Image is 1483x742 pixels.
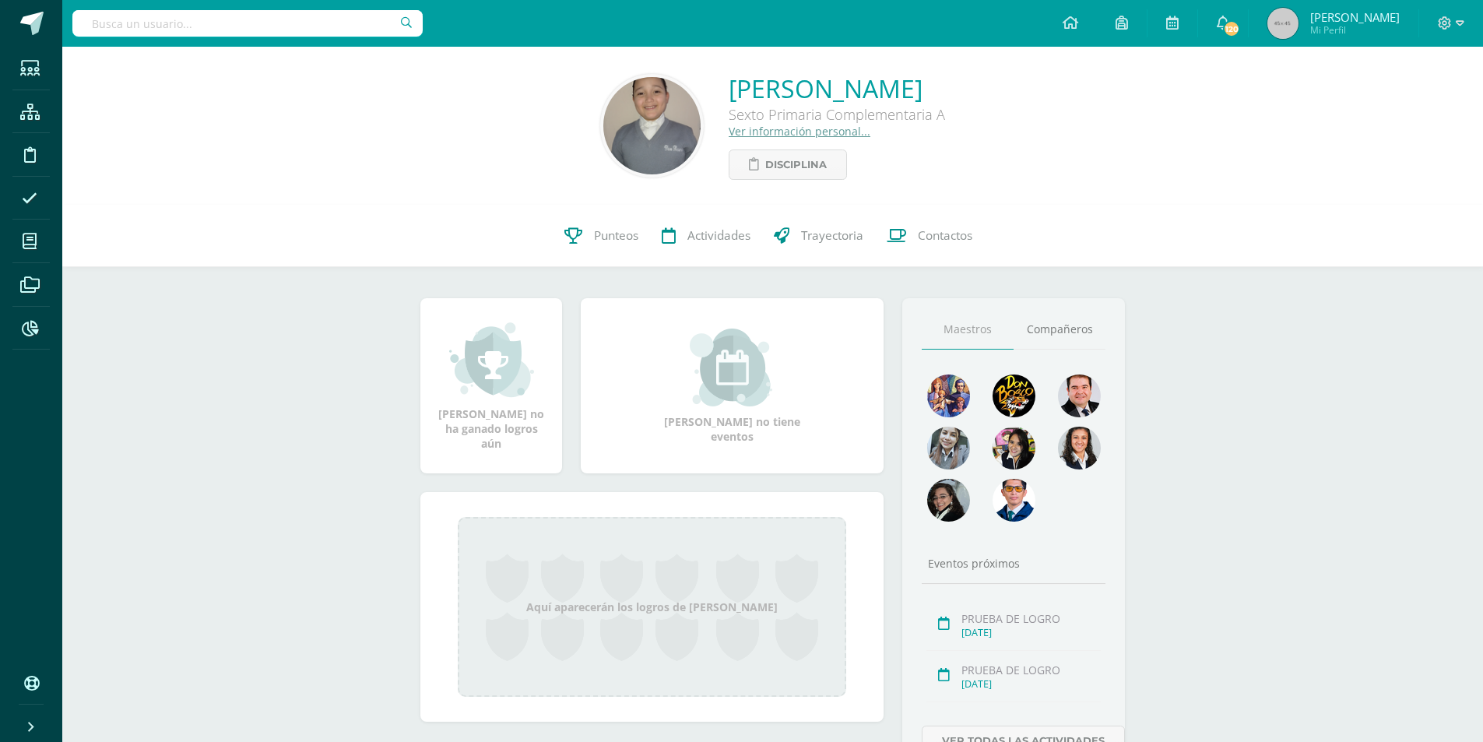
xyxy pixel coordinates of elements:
[1014,310,1105,350] a: Compañeros
[72,10,423,37] input: Busca un usuario...
[922,556,1105,571] div: Eventos próximos
[1223,20,1240,37] span: 120
[927,375,970,417] img: 88256b496371d55dc06d1c3f8a5004f4.png
[655,329,810,444] div: [PERSON_NAME] no tiene eventos
[1058,427,1101,469] img: 7e15a45bc4439684581270cc35259faa.png
[1310,9,1400,25] span: [PERSON_NAME]
[918,227,972,244] span: Contactos
[690,329,775,406] img: event_small.png
[449,321,534,399] img: achievement_small.png
[687,227,750,244] span: Actividades
[762,205,875,267] a: Trayectoria
[729,72,945,105] a: [PERSON_NAME]
[650,205,762,267] a: Actividades
[961,663,1101,677] div: PRUEBA DE LOGRO
[553,205,650,267] a: Punteos
[875,205,984,267] a: Contactos
[729,105,945,124] div: Sexto Primaria Complementaria A
[594,227,638,244] span: Punteos
[993,375,1035,417] img: 29fc2a48271e3f3676cb2cb292ff2552.png
[927,479,970,522] img: 6377130e5e35d8d0020f001f75faf696.png
[1267,8,1299,39] img: 45x45
[993,479,1035,522] img: 07eb4d60f557dd093c6c8aea524992b7.png
[765,150,827,179] span: Disciplina
[961,626,1101,639] div: [DATE]
[1310,23,1400,37] span: Mi Perfil
[729,124,870,139] a: Ver información personal...
[961,611,1101,626] div: PRUEBA DE LOGRO
[729,149,847,180] a: Disciplina
[1058,375,1101,417] img: 79570d67cb4e5015f1d97fde0ec62c05.png
[458,517,846,697] div: Aquí aparecerán los logros de [PERSON_NAME]
[603,77,701,174] img: f998ee765e5524e89ec851d642fbddff.png
[993,427,1035,469] img: ddcb7e3f3dd5693f9a3e043a79a89297.png
[961,677,1101,691] div: [DATE]
[922,310,1014,350] a: Maestros
[801,227,863,244] span: Trayectoria
[436,321,546,451] div: [PERSON_NAME] no ha ganado logros aún
[927,427,970,469] img: 45bd7986b8947ad7e5894cbc9b781108.png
